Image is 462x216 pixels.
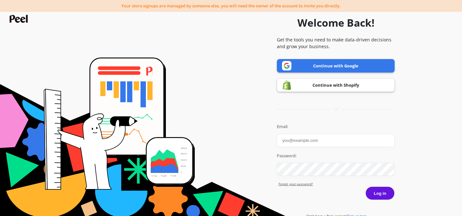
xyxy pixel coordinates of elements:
label: Password: [277,153,395,159]
a: Forgot yout password? [278,182,395,186]
p: Get the tools you need to make data-driven decisions and grow your business. [277,36,395,50]
img: Shopify logo [282,80,292,90]
a: Continue with Google [277,59,395,73]
img: Peel [10,15,30,23]
h1: Welcome Back! [297,15,374,30]
label: Email: [277,124,395,130]
img: Google logo [282,61,292,71]
button: Log in [365,186,395,200]
input: you@example.com [277,134,395,147]
div: or [277,107,395,112]
a: Continue with Shopify [277,78,395,92]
